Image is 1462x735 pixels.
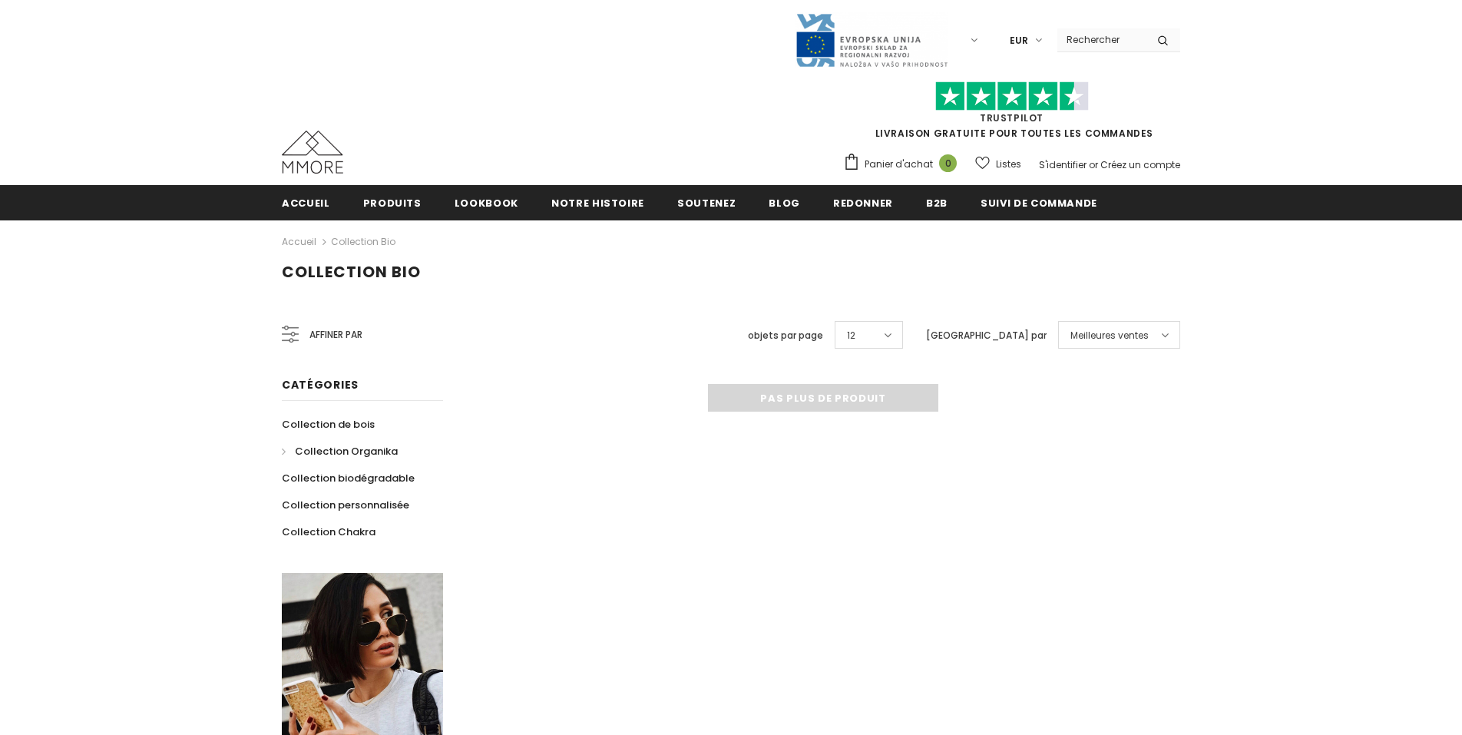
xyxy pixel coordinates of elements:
label: [GEOGRAPHIC_DATA] par [926,328,1047,343]
span: Blog [769,196,800,210]
a: Blog [769,185,800,220]
span: LIVRAISON GRATUITE POUR TOUTES LES COMMANDES [843,88,1180,140]
span: EUR [1010,33,1028,48]
span: Collection Organika [295,444,398,459]
span: or [1089,158,1098,171]
a: TrustPilot [980,111,1044,124]
a: Collection de bois [282,411,375,438]
span: Collection Chakra [282,525,375,539]
a: Collection personnalisée [282,492,409,518]
a: Produits [363,185,422,220]
span: soutenez [677,196,736,210]
span: Produits [363,196,422,210]
span: 12 [847,328,855,343]
span: 0 [939,154,957,172]
a: Suivi de commande [981,185,1097,220]
span: Collection Bio [282,261,421,283]
a: Collection Bio [331,235,395,248]
span: Notre histoire [551,196,644,210]
span: B2B [926,196,948,210]
span: Lookbook [455,196,518,210]
a: Créez un compte [1100,158,1180,171]
a: Redonner [833,185,893,220]
a: B2B [926,185,948,220]
a: Accueil [282,233,316,251]
a: Notre histoire [551,185,644,220]
span: Suivi de commande [981,196,1097,210]
a: Javni Razpis [795,33,948,46]
span: Collection de bois [282,417,375,432]
span: Catégories [282,377,359,392]
a: S'identifier [1039,158,1087,171]
a: Collection Chakra [282,518,375,545]
span: Panier d'achat [865,157,933,172]
a: soutenez [677,185,736,220]
a: Panier d'achat 0 [843,153,964,176]
a: Collection biodégradable [282,465,415,492]
img: Cas MMORE [282,131,343,174]
a: Listes [975,151,1021,177]
span: Redonner [833,196,893,210]
img: Faites confiance aux étoiles pilotes [935,81,1089,111]
span: Accueil [282,196,330,210]
span: Meilleures ventes [1070,328,1149,343]
span: Collection biodégradable [282,471,415,485]
a: Accueil [282,185,330,220]
span: Affiner par [309,326,362,343]
a: Collection Organika [282,438,398,465]
a: Lookbook [455,185,518,220]
span: Collection personnalisée [282,498,409,512]
span: Listes [996,157,1021,172]
label: objets par page [748,328,823,343]
img: Javni Razpis [795,12,948,68]
input: Search Site [1057,28,1146,51]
